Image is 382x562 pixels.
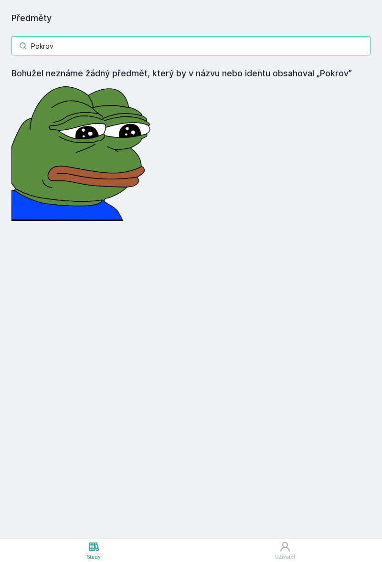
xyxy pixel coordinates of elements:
h4: Bohužel neznáme žádný předmět, který by v názvu nebo identu obsahoval „Pokrov” [11,67,371,80]
h1: Předměty [11,11,371,25]
div: Study [87,553,101,561]
img: error_picture.png [11,80,155,221]
input: Název nebo ident předmětu… [11,36,371,55]
div: Uživatel [275,553,295,561]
